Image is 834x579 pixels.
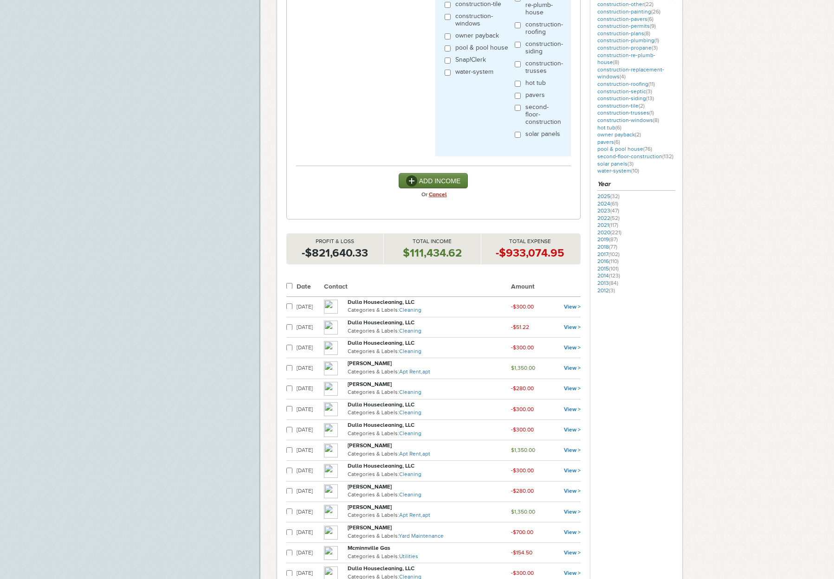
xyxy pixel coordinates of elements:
small: -$280.00 [511,488,534,494]
a: 2017 [597,251,620,257]
a: 2013 [597,280,618,286]
a: pool & pool house [597,146,652,152]
label: construction-roofing [525,21,563,38]
td: [DATE] [297,502,324,522]
span: (132) [662,153,673,160]
a: 2021 [597,222,618,228]
td: [DATE] [297,481,324,502]
strong: [PERSON_NAME] [348,483,392,490]
span: (102) [608,251,620,257]
span: (1) [654,37,659,44]
small: -$300.00 [511,467,534,474]
strong: Dulla Housecleaning, LLC [348,401,414,408]
small: -$700.00 [511,529,533,535]
a: Cleaning [399,430,421,437]
label: second-floor-construction [525,103,562,128]
p: Categories & Labels: [348,490,511,500]
span: (123) [609,272,620,279]
a: 2023 [597,207,619,214]
span: (117) [609,222,618,228]
td: [DATE] [297,419,324,440]
a: Cleaning [399,389,421,395]
strong: Dulla Housecleaning, LLC [348,463,414,469]
small: $1,350.00 [511,508,535,515]
small: $1,350.00 [511,447,535,453]
span: (26) [651,8,660,15]
a: construction-pavers [597,16,653,22]
a: construction-permits [597,23,656,29]
span: (61) [610,200,618,207]
span: (1) [649,109,654,116]
p: Categories & Labels: [348,327,511,336]
label: construction-siding [525,40,563,58]
p: Categories & Labels: [348,347,511,356]
td: [DATE] [297,379,324,399]
span: (84) [609,280,618,286]
a: apt [422,450,430,457]
a: apt [422,368,430,375]
small: -$300.00 [511,344,534,351]
a: owner payback [597,131,641,138]
span: (6) [614,139,620,145]
a: construction-siding [597,95,654,102]
small: $1,350.00 [511,365,535,371]
strong: Dulla Housecleaning, LLC [348,340,414,346]
small: -$154.50 [511,549,532,556]
a: View > [564,549,581,556]
a: View > [564,365,581,371]
a: 2022 [597,215,620,221]
a: 2018 [597,244,617,250]
a: construction-tile [597,103,645,109]
p: Categories & Labels: [348,408,511,418]
p: Categories & Labels: [348,470,511,479]
span: (47) [610,207,619,214]
a: construction-propane [597,45,658,51]
span: (8) [613,59,619,65]
a: 2020 [597,229,621,236]
label: solar panels [525,130,560,140]
th: Contact [324,278,511,297]
label: pool & pool house [455,44,508,54]
a: water-system [597,167,639,174]
span: (3) [646,88,652,95]
strong: [PERSON_NAME] [348,381,392,387]
a: solar panels [597,161,634,167]
label: water-system [455,68,493,78]
a: pavers [597,139,620,145]
p: Categories & Labels: [348,450,511,459]
a: View > [564,508,581,515]
p: Categories & Labels: [348,532,511,541]
span: (32) [610,193,620,199]
span: (8) [644,30,650,37]
small: -$51.22 [511,324,529,330]
small: -$280.00 [511,385,534,392]
span: (6) [647,16,653,22]
span: (2) [635,131,641,138]
span: (22) [644,1,653,7]
a: View > [564,406,581,412]
p: Categories & Labels: [348,306,511,315]
label: hot tub [525,79,546,89]
p: Total Expense [481,238,578,245]
a: 2015 [597,265,619,272]
label: construction-tile [455,0,501,10]
th: Date [297,278,324,297]
span: (9) [650,23,656,29]
a: 2024 [597,200,618,207]
span: (2) [639,103,645,109]
label: owner payback [455,32,499,42]
span: (87) [609,236,618,243]
a: construction-roofing [597,81,655,87]
td: [DATE] [297,338,324,358]
td: [DATE] [297,543,324,563]
small: -$300.00 [511,406,534,412]
a: 2016 [597,258,619,264]
a: construction-re-plumb-house [597,52,655,66]
a: Yard Maintenance [399,533,444,539]
span: (76) [643,146,652,152]
a: 2025 [597,193,620,199]
strong: [PERSON_NAME] [348,504,392,510]
strong: [PERSON_NAME] [348,524,392,531]
td: [DATE] [297,440,324,461]
strong: Dulla Housecleaning, LLC [348,299,414,305]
